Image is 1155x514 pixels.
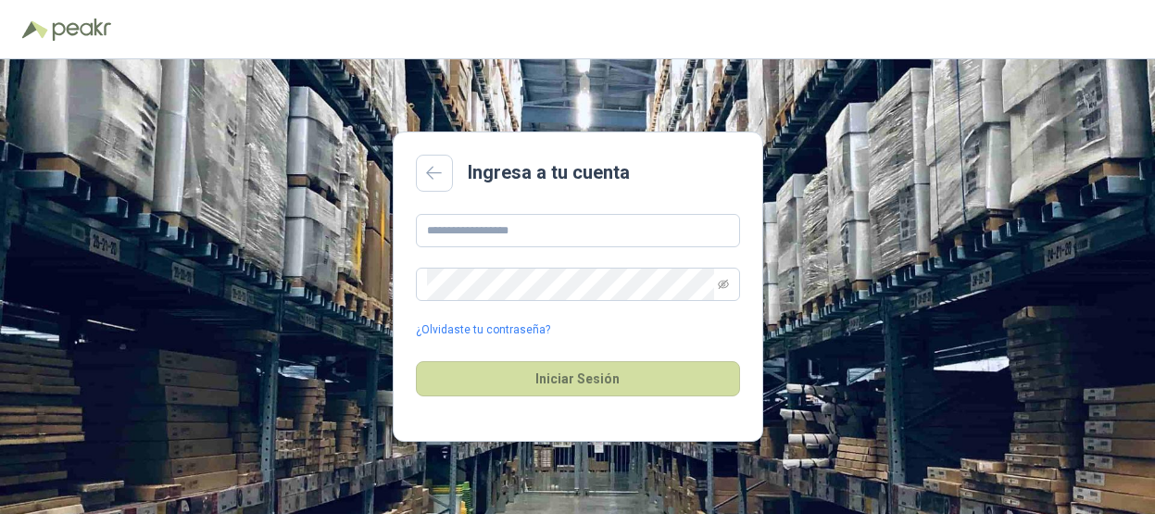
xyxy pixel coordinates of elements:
span: eye-invisible [718,279,729,290]
img: Peakr [52,19,111,41]
button: Iniciar Sesión [416,361,740,396]
a: ¿Olvidaste tu contraseña? [416,321,550,339]
h2: Ingresa a tu cuenta [468,158,630,187]
img: Logo [22,20,48,39]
